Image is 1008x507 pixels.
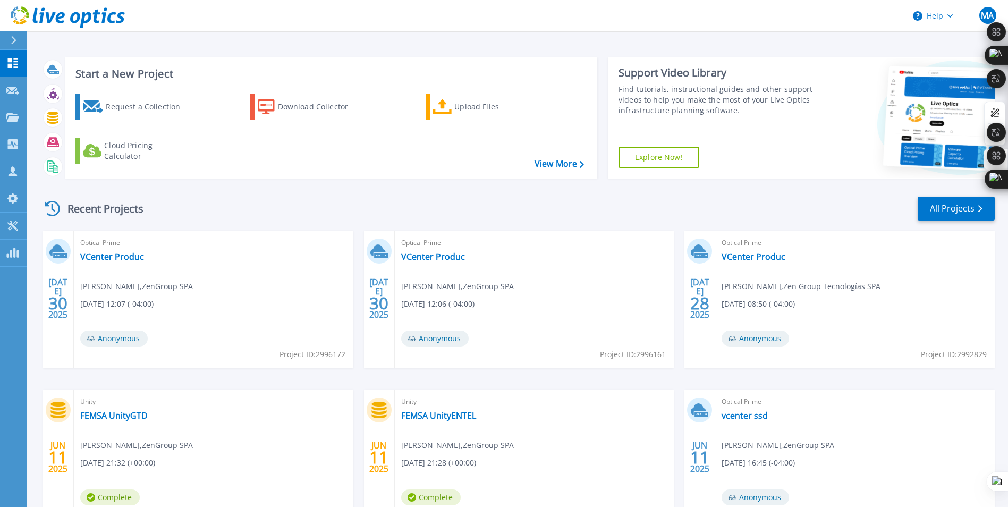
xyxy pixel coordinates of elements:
span: 11 [48,453,67,462]
span: [PERSON_NAME] , ZenGroup SPA [401,440,514,451]
h3: Start a New Project [75,68,583,80]
div: Support Video Library [619,66,816,80]
span: [PERSON_NAME] , ZenGroup SPA [401,281,514,292]
span: [PERSON_NAME] , Zen Group Tecnologías SPA [722,281,880,292]
span: 11 [369,453,388,462]
div: JUN 2025 [690,438,710,477]
span: 11 [690,453,709,462]
div: Request a Collection [106,96,191,117]
span: Optical Prime [722,396,988,408]
a: FEMSA UnityENTEL [401,410,476,421]
span: [DATE] 12:06 (-04:00) [401,298,475,310]
span: [DATE] 16:45 (-04:00) [722,457,795,469]
div: JUN 2025 [48,438,68,477]
span: [DATE] 21:28 (+00:00) [401,457,476,469]
a: Cloud Pricing Calculator [75,138,194,164]
span: Anonymous [401,331,469,347]
span: Anonymous [80,331,148,347]
a: VCenter Produc [722,251,785,262]
a: Upload Files [426,94,544,120]
div: [DATE] 2025 [369,279,389,318]
span: [DATE] 12:07 (-04:00) [80,298,154,310]
span: [DATE] 21:32 (+00:00) [80,457,155,469]
span: [PERSON_NAME] , ZenGroup SPA [80,281,193,292]
span: Project ID: 2992829 [921,349,987,360]
span: Anonymous [722,331,789,347]
span: 28 [690,299,709,308]
span: Optical Prime [80,237,347,249]
span: Anonymous [722,489,789,505]
a: View More [535,159,584,169]
span: [PERSON_NAME] , ZenGroup SPA [722,440,834,451]
span: MA [981,11,994,20]
div: Upload Files [454,96,539,117]
div: Download Collector [278,96,363,117]
div: Find tutorials, instructional guides and other support videos to help you make the most of your L... [619,84,816,116]
span: Complete [80,489,140,505]
a: FEMSA UnityGTD [80,410,148,421]
div: [DATE] 2025 [48,279,68,318]
a: Explore Now! [619,147,699,168]
a: Request a Collection [75,94,194,120]
a: All Projects [918,197,995,221]
div: JUN 2025 [369,438,389,477]
span: Complete [401,489,461,505]
a: vcenter ssd [722,410,768,421]
span: Project ID: 2996161 [600,349,666,360]
a: VCenter Produc [80,251,144,262]
a: Download Collector [250,94,369,120]
span: Unity [80,396,347,408]
div: Recent Projects [41,196,158,222]
span: Project ID: 2996172 [279,349,345,360]
div: Cloud Pricing Calculator [104,140,189,162]
span: Unity [401,396,668,408]
span: 30 [369,299,388,308]
span: 30 [48,299,67,308]
a: VCenter Produc [401,251,465,262]
span: Optical Prime [722,237,988,249]
span: Optical Prime [401,237,668,249]
div: [DATE] 2025 [690,279,710,318]
span: [DATE] 08:50 (-04:00) [722,298,795,310]
span: [PERSON_NAME] , ZenGroup SPA [80,440,193,451]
